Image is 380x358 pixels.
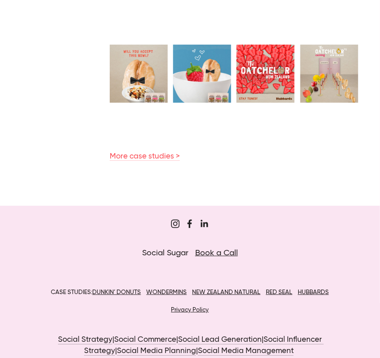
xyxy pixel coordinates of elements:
[45,334,335,357] p: | | | | |
[171,219,180,228] a: Sugar&Partners
[198,347,294,356] a: Social Media Management
[195,249,238,257] a: Book a Call
[192,289,260,295] a: NEW ZEALAND NATURAL
[146,289,187,295] a: WONDERMINS
[298,289,329,295] a: HUBBARDS
[185,219,194,228] a: Sugar Digi
[237,45,295,103] img: HUB0025-Oatchelor-Video-Storyboard_v2_f6.png
[92,289,141,295] a: DUNKIN’ DONUTS
[142,249,188,257] span: Social Sugar
[178,336,262,344] a: Social Lead Generation
[300,45,358,103] img: Next+Oatchelor_v3.jpg
[110,45,168,103] img: 10+Oatchelor+The+First+Bowl_v2.jpg
[200,219,209,228] a: Jordan Eley
[171,307,209,313] a: Privacy Policy
[110,153,180,161] a: More case studies >
[45,287,335,299] p: CASE STUDIES:
[266,289,292,295] a: RED SEAL
[114,336,176,344] a: Social Commerce
[117,347,196,356] a: Social Media Planning
[173,45,231,103] img: 12+Oatchelor+Bowl+Love_v2.jpg
[58,336,112,344] a: Social Strategy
